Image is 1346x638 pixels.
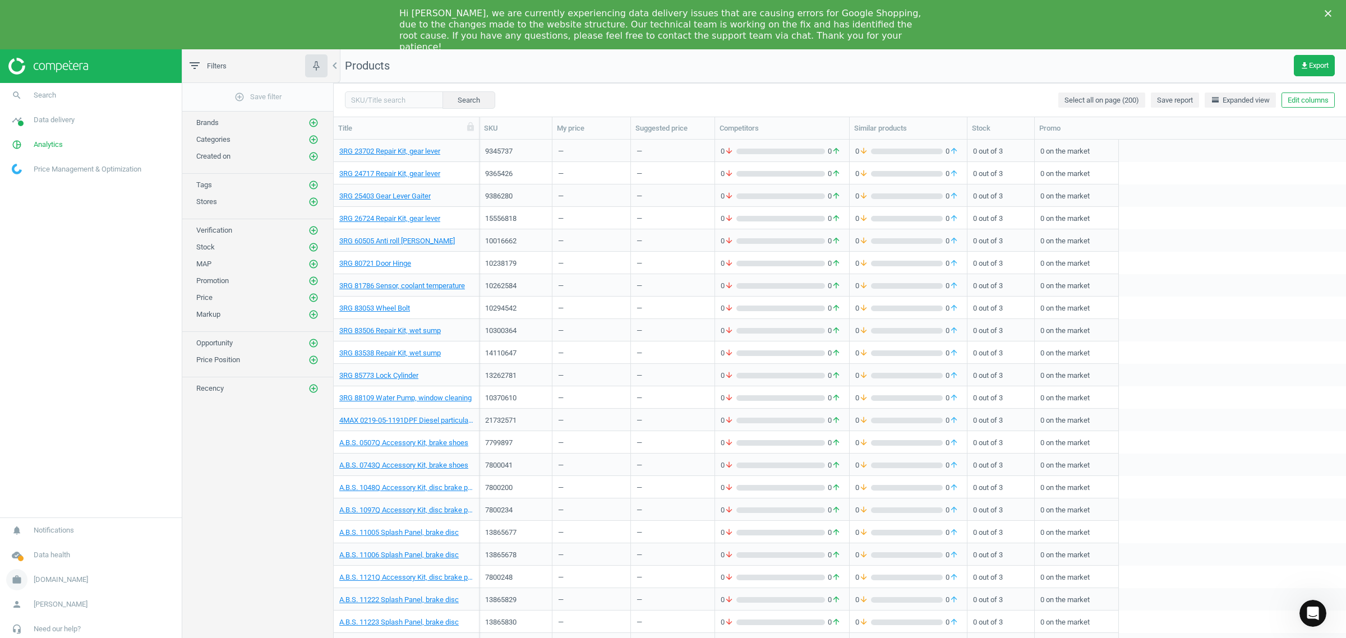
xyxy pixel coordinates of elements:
div: 0 out of 3 [973,208,1029,228]
i: add_circle_outline [308,293,319,303]
i: arrow_downward [859,281,868,291]
button: add_circle_outline [308,258,319,270]
span: 0 [721,258,736,269]
div: 10016662 [485,236,546,246]
div: 0 out of 3 [973,320,1029,340]
i: get_app [1300,61,1309,70]
button: add_circle_outline [308,383,319,394]
span: Save filter [234,92,282,102]
a: 3RG 23702 Repair Kit, gear lever [339,146,440,156]
span: 0 [825,236,843,246]
span: 0 [825,281,843,291]
span: 0 [855,236,871,246]
span: 0 [825,169,843,179]
div: — [558,438,564,452]
div: — [637,303,642,317]
a: 3RG 26724 Repair Kit, gear lever [339,214,440,224]
i: arrow_downward [859,371,868,381]
span: 0 [825,415,843,426]
i: arrow_upward [832,258,841,269]
a: 3RG 83538 Repair Kit, wet sump [339,348,441,358]
i: arrow_upward [832,146,841,156]
div: 0 out of 3 [973,455,1029,474]
div: — [558,258,564,272]
div: — [637,191,642,205]
button: add_circle_outline [308,338,319,349]
span: 0 [825,191,843,201]
i: arrow_upward [832,326,841,336]
div: — [637,415,642,429]
div: 13262781 [485,371,546,381]
span: Brands [196,118,219,127]
button: add_circle_outline [308,225,319,236]
i: arrow_downward [859,169,868,179]
i: arrow_downward [725,348,734,358]
i: chevron_left [328,59,342,72]
button: add_circle_outline [308,275,319,286]
span: 0 [721,348,736,358]
img: wGWNvw8QSZomAAAAABJRU5ErkJggg== [12,164,22,174]
div: 0 out of 3 [973,432,1029,452]
div: — [637,214,642,228]
a: 4MAX 0219-05-1191DPF Diesel particulate filter [339,415,473,426]
div: 0 on the market [1040,275,1113,295]
span: 0 [721,214,736,224]
span: 0 [855,146,871,156]
i: arrow_downward [725,146,734,156]
div: 7800041 [485,460,546,470]
i: arrow_upward [832,438,841,448]
div: 0 on the market [1040,432,1113,452]
div: 0 out of 3 [973,230,1029,250]
span: 0 [855,281,871,291]
div: 10370610 [485,393,546,403]
i: arrow_upward [949,371,958,381]
div: 0 out of 3 [973,253,1029,272]
span: Data health [34,550,70,560]
span: 0 [825,303,843,313]
span: Search [34,90,56,100]
div: — [637,258,642,272]
span: 0 [721,415,736,426]
button: add_circle_outline [308,292,319,303]
div: Stock [972,123,1030,133]
span: Markup [196,310,220,318]
div: 10238179 [485,258,546,269]
span: 0 [855,326,871,336]
span: Created on [196,152,231,160]
span: Stock [196,243,215,251]
i: arrow_downward [725,258,734,269]
span: Stores [196,197,217,206]
span: Price Management & Optimization [34,164,141,174]
div: Hi [PERSON_NAME], we are currently experiencing data delivery issues that are causing errors for ... [399,8,929,53]
span: Notifications [34,525,74,535]
i: pie_chart_outlined [6,134,27,155]
span: 0 [721,236,736,246]
img: ajHJNr6hYgQAAAAASUVORK5CYII= [8,58,88,75]
span: 0 [721,326,736,336]
span: 0 [721,146,736,156]
div: 14110647 [485,348,546,358]
i: add_circle_outline [308,259,319,269]
div: 0 on the market [1040,365,1113,385]
span: 0 [855,191,871,201]
div: — [637,393,642,407]
a: 3RG 60505 Anti roll [PERSON_NAME] [339,236,455,246]
div: — [558,393,564,407]
i: horizontal_split [1211,95,1220,104]
span: Data delivery [34,115,75,125]
div: — [637,169,642,183]
span: 0 [825,258,843,269]
button: add_circle_outline [308,134,319,145]
span: Price [196,293,213,302]
span: 0 [855,258,871,269]
div: 0 out of 3 [973,365,1029,385]
a: A.B.S. 11006 Splash Panel, brake disc [339,550,459,560]
span: Expanded view [1211,95,1270,105]
i: arrow_downward [859,146,868,156]
span: Need our help? [34,624,81,634]
span: 0 [721,281,736,291]
i: arrow_upward [949,303,958,313]
span: 0 [721,191,736,201]
i: arrow_upward [832,371,841,381]
div: 0 on the market [1040,141,1113,160]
